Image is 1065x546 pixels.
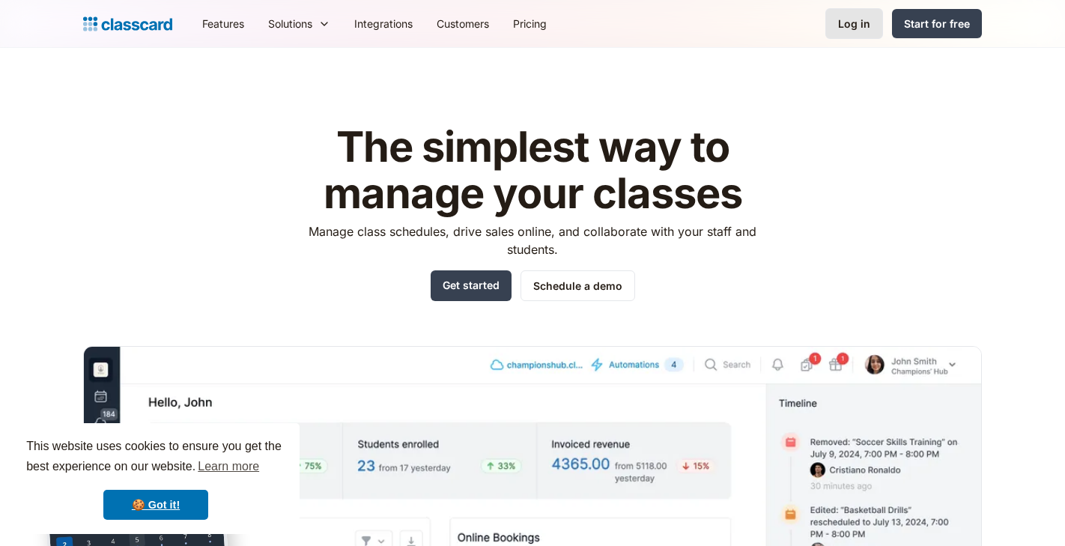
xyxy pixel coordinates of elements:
a: Log in [825,8,883,39]
a: Features [190,7,256,40]
a: Customers [425,7,501,40]
a: Schedule a demo [521,270,635,301]
div: cookieconsent [12,423,300,534]
div: Solutions [268,16,312,31]
span: This website uses cookies to ensure you get the best experience on our website. [26,437,285,478]
a: Logo [83,13,172,34]
div: Start for free [904,16,970,31]
div: Solutions [256,7,342,40]
a: Integrations [342,7,425,40]
a: learn more about cookies [195,455,261,478]
h1: The simplest way to manage your classes [295,124,771,216]
a: Get started [431,270,512,301]
a: dismiss cookie message [103,490,208,520]
p: Manage class schedules, drive sales online, and collaborate with your staff and students. [295,222,771,258]
a: Pricing [501,7,559,40]
div: Log in [838,16,870,31]
a: Start for free [892,9,982,38]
